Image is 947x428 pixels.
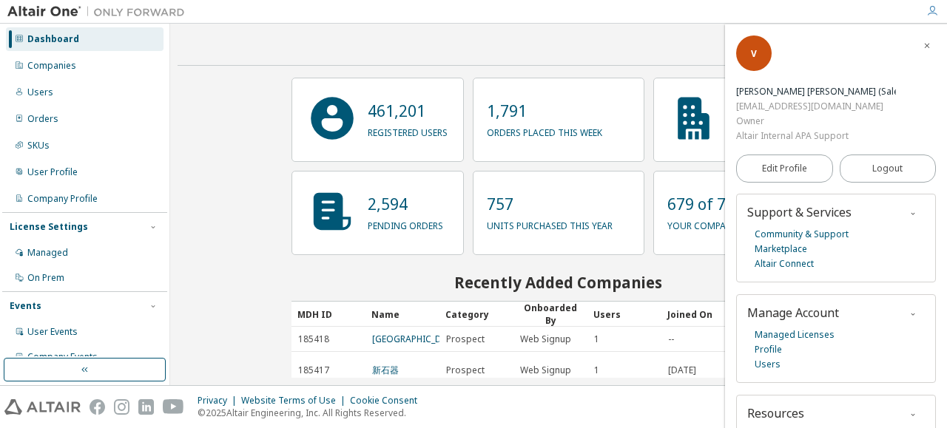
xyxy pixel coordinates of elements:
span: Resources [747,405,804,421]
span: 1 [594,333,599,345]
div: Company Profile [27,193,98,205]
a: Managed Licenses [755,327,835,342]
span: V [751,47,757,60]
div: Website Terms of Use [241,395,350,407]
div: Events [10,300,41,312]
div: Managed [27,247,68,259]
button: Logout [840,154,937,183]
div: Companies [27,60,76,72]
div: Users [593,302,656,326]
div: On Prem [27,272,64,284]
p: 679 of 7120 [667,193,769,215]
p: registered users [368,122,448,139]
div: Name [371,302,434,326]
span: Prospect [446,364,485,376]
img: instagram.svg [114,399,129,415]
div: Dashboard [27,33,79,45]
h2: Recently Added Companies [291,273,825,292]
span: Web Signup [520,333,571,345]
div: Users [27,86,53,98]
div: SKUs [27,140,50,152]
div: Vrinda Puneesh (Sales admin) [736,84,896,99]
div: Onboarded By [519,302,582,327]
a: Altair Connect [755,257,814,271]
span: 185417 [298,364,329,376]
p: 461,201 [368,100,448,122]
span: Prospect [446,333,485,345]
a: Marketplace [755,242,807,257]
img: altair_logo.svg [4,399,81,415]
div: User Events [27,326,78,338]
img: youtube.svg [163,399,184,415]
a: Community & Support [755,227,849,242]
div: Owner [736,114,896,129]
span: Edit Profile [762,163,807,174]
a: Profile [755,342,782,357]
span: 185418 [298,333,329,345]
span: Support & Services [747,204,852,220]
span: -- [668,333,674,345]
p: units purchased this year [487,215,613,232]
div: Company Events [27,351,98,363]
p: 2,594 [368,193,443,215]
p: © 2025 Altair Engineering, Inc. All Rights Reserved. [198,407,426,419]
div: User Profile [27,166,78,178]
span: Manage Account [747,305,839,321]
div: Altair Internal APA Support [736,129,896,143]
p: orders placed this week [487,122,602,139]
div: Cookie Consent [350,395,426,407]
span: Web Signup [520,364,571,376]
a: [GEOGRAPHIC_DATA] [372,333,461,345]
img: linkedin.svg [138,399,154,415]
p: 757 [487,193,613,215]
span: Logout [872,161,903,176]
div: Joined On [667,302,729,326]
div: MDH ID [297,302,360,326]
a: 新石器 [372,364,399,376]
p: your company usage [667,215,769,232]
img: Altair One [7,4,192,19]
p: 1,791 [487,100,602,122]
a: Edit Profile [736,154,833,183]
div: [EMAIL_ADDRESS][DOMAIN_NAME] [736,99,896,114]
p: pending orders [368,215,443,232]
div: Orders [27,113,58,125]
a: Users [755,357,781,372]
div: License Settings [10,221,88,233]
img: facebook.svg [90,399,105,415]
span: 1 [594,364,599,376]
span: [DATE] [668,364,696,376]
div: Privacy [198,395,241,407]
div: Category [445,302,508,326]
